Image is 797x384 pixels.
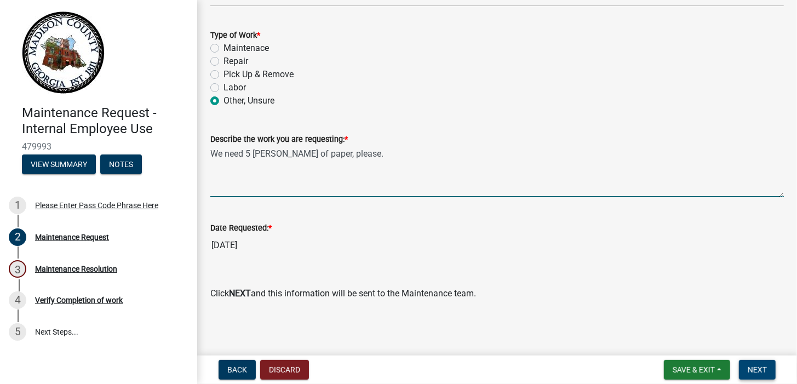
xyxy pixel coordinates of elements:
[22,105,188,137] h4: Maintenance Request - Internal Employee Use
[664,360,730,380] button: Save & Exit
[9,291,26,309] div: 4
[210,136,348,144] label: Describe the work you are requesting:
[210,225,272,232] label: Date Requested:
[673,365,715,374] span: Save & Exit
[22,161,96,169] wm-modal-confirm: Summary
[35,296,123,304] div: Verify Completion of work
[210,32,260,39] label: Type of Work
[223,42,269,55] label: Maintenace
[9,197,26,214] div: 1
[229,288,251,299] strong: NEXT
[223,94,274,107] label: Other, Unsure
[748,365,767,374] span: Next
[223,68,294,81] label: Pick Up & Remove
[22,154,96,174] button: View Summary
[22,12,105,94] img: Madison County, Georgia
[100,161,142,169] wm-modal-confirm: Notes
[210,287,784,300] p: Click and this information will be sent to the Maintenance team.
[22,141,175,152] span: 479993
[739,360,776,380] button: Next
[35,202,158,209] div: Please Enter Pass Code Phrase Here
[223,81,246,94] label: Labor
[9,228,26,246] div: 2
[9,323,26,341] div: 5
[35,233,109,241] div: Maintenance Request
[227,365,247,374] span: Back
[223,55,248,68] label: Repair
[9,260,26,278] div: 3
[260,360,309,380] button: Discard
[219,360,256,380] button: Back
[35,265,117,273] div: Maintenance Resolution
[100,154,142,174] button: Notes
